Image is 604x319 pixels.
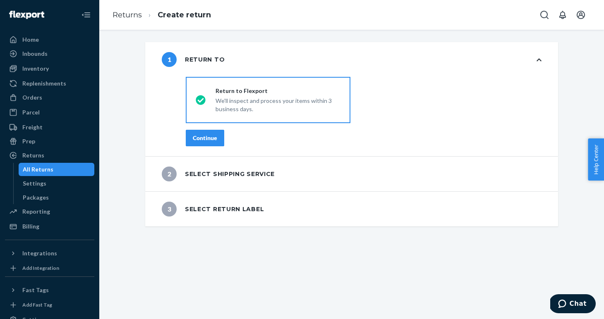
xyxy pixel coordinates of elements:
a: Orders [5,91,94,104]
a: Returns [113,10,142,19]
iframe: Opens a widget where you can chat to one of our agents [550,294,596,315]
span: 1 [162,52,177,67]
a: Reporting [5,205,94,218]
a: Add Fast Tag [5,300,94,310]
div: Return to Flexport [216,87,340,95]
div: All Returns [23,165,53,174]
img: Flexport logo [9,11,44,19]
div: Inbounds [22,50,48,58]
a: Returns [5,149,94,162]
div: Orders [22,93,42,102]
a: Parcel [5,106,94,119]
div: Inventory [22,64,49,73]
a: Prep [5,135,94,148]
div: Fast Tags [22,286,49,294]
a: Add Integration [5,263,94,273]
a: Inventory [5,62,94,75]
a: Settings [19,177,95,190]
div: Add Integration [22,264,59,271]
button: Close Navigation [78,7,94,23]
button: Continue [186,130,224,146]
div: Freight [22,123,43,131]
div: Integrations [22,249,57,257]
ol: breadcrumbs [106,3,218,27]
div: Returns [22,151,44,159]
div: Prep [22,137,35,145]
button: Help Center [588,138,604,181]
div: Home [22,36,39,44]
div: Continue [193,134,217,142]
div: Return to [162,52,225,67]
span: 2 [162,167,177,181]
button: Open account menu [573,7,589,23]
a: Home [5,33,94,46]
div: Parcel [22,108,40,117]
button: Fast Tags [5,283,94,297]
button: Open Search Box [536,7,553,23]
div: Billing [22,222,39,231]
a: Replenishments [5,77,94,90]
div: Packages [23,193,49,202]
div: Reporting [22,207,50,216]
a: Packages [19,191,95,204]
div: Select shipping service [162,167,275,181]
div: We'll inspect and process your items within 3 business days. [216,95,340,113]
div: Add Fast Tag [22,301,52,308]
span: 3 [162,202,177,217]
button: Integrations [5,247,94,260]
a: All Returns [19,163,95,176]
div: Replenishments [22,79,66,88]
a: Freight [5,121,94,134]
a: Create return [158,10,211,19]
div: Settings [23,179,46,188]
a: Billing [5,220,94,233]
button: Open notifications [554,7,571,23]
a: Inbounds [5,47,94,60]
div: Select return label [162,202,264,217]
